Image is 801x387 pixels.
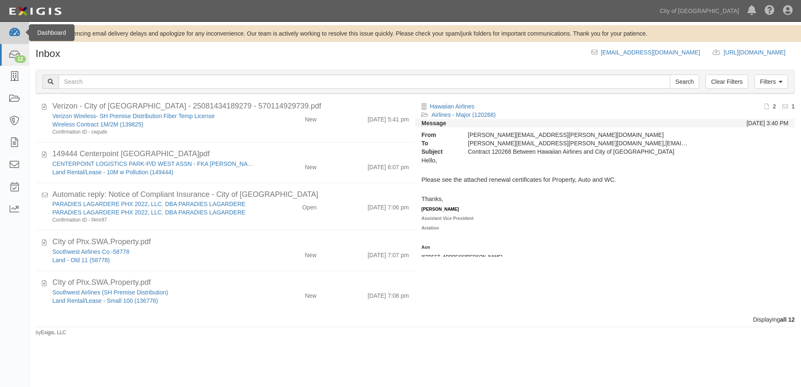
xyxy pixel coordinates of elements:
div: Contract 120268 Between Hawaiian Airlines and City of Phoenix [462,147,694,156]
div: Confirmation ID - cwpafe [52,129,255,136]
a: Land Rental/Lease - Small 100 (136776) [52,297,158,304]
div: [DATE] 7:06 pm [367,200,409,212]
div: CIty of Phx.SWA.Property.pdf [52,277,409,288]
div: New [305,248,317,259]
div: CIty of Phx.SWA.Property.pdf [52,237,409,248]
a: Airlines - Major (120268) [432,111,496,118]
strong: To [415,139,462,147]
a: PARADIES LAGARDERE PHX 2022, LLC. DBA PARADIES LAGARDERE [52,209,245,216]
a: [URL][DOMAIN_NAME] [723,49,795,56]
div: New [305,112,317,124]
div: Verizon - City of Phoenix - 25081434189279 - 570114929739.pdf [52,101,409,112]
div: Dashboard [29,24,75,41]
span: Aon [421,245,432,250]
a: Southwest Airlines (SH Premise Distribution) [52,289,168,296]
a: CENTERPOINT LOGISTICS PARK-P/D WEST ASSN - FKA [PERSON_NAME] [52,160,258,167]
input: Search [59,75,670,89]
b: 1 [791,103,795,110]
span: Thanks, [421,196,443,202]
a: City of [GEOGRAPHIC_DATA] [656,3,743,19]
div: [DATE] 7:07 pm [367,248,409,259]
b: 2 [773,103,776,110]
i: Help Center - Complianz [765,6,775,16]
div: New [305,160,317,171]
a: Exigis, LLC [41,330,66,335]
small: by [36,329,66,336]
div: Land Rental/Lease - 10M w Pollution (149444) [52,168,255,176]
img: logo-5460c22ac91f19d4615b14bd174203de0afe785f0fc80cf4dbbc73dc1793850b.png [6,4,64,19]
div: Wireless Contract 1M/2M (139825) [52,120,255,129]
div: Southwest Airlines (SH Premise Distribution) [52,288,255,297]
div: New [305,288,317,300]
a: Wireless Contract 1M/2M (139825) [52,121,143,128]
input: Search [670,75,699,89]
div: craig.grosskopf@phoenix.gov,agreement-wyycrx@cop.complianz.com [462,139,694,147]
span: Assistant Vice President [421,216,473,221]
a: Land Rental/Lease - 10M w Pollution (149444) [52,169,173,175]
strong: From [415,131,462,139]
div: Displaying [29,315,801,324]
div: CENTERPOINT LOGISTICS PARK-P/D WEST ASSN - FKA JOHN F LONG [52,160,255,168]
div: 12 [15,55,26,63]
div: Land Rental/Lease - Small 100 (136776) [52,297,255,305]
span: Aviation [421,225,439,230]
a: Southwest Airlines Co.-58778 [52,248,129,255]
a: Filters [754,75,788,89]
div: Southwest Airlines Co.-58778 [52,248,255,256]
a: Hawaiian Airlines [430,103,475,110]
div: Automatic reply: Notice of Compliant Insurance - City of Phoenix [52,189,409,200]
a: PARADIES LAGARDERE PHX 2022, LLC. DBA PARADIES LAGARDERE [52,201,245,207]
b: all 12 [780,316,795,323]
span: Hello, [421,157,437,164]
a: Land - Old 11 (58778) [52,257,110,263]
div: [DATE] 6:07 pm [367,160,409,171]
div: Open [302,200,316,212]
span: [PERSON_NAME] [421,206,459,212]
span: Please see the attached renewal certificates for Property, Auto and WC. [421,176,616,183]
strong: Subject [415,147,462,156]
a: [EMAIL_ADDRESS][DOMAIN_NAME] [601,49,700,56]
div: Verizon Wireless- SH Premise Distribution Fiber Temp License [52,112,255,120]
h1: Inbox [36,48,60,59]
a: Verizon Wireless- SH Premise Distribution Fiber Temp License [52,113,214,119]
strong: Message [421,120,446,126]
a: Clear Filters [705,75,748,89]
div: Confirmation ID - f4mr97 [52,217,255,224]
div: [DATE] 5:41 pm [367,112,409,124]
div: We are experiencing email delivery delays and apologize for any inconvenience. Our team is active... [29,29,801,38]
div: 149444 Centerpoint Logistics Park.pdf [52,149,409,160]
div: Land - Old 11 (58778) [52,256,255,264]
div: [PERSON_NAME][EMAIL_ADDRESS][PERSON_NAME][DOMAIN_NAME] [462,131,694,139]
div: [DATE] 7:08 pm [367,288,409,300]
div: [DATE] 3:40 PM [747,119,788,127]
